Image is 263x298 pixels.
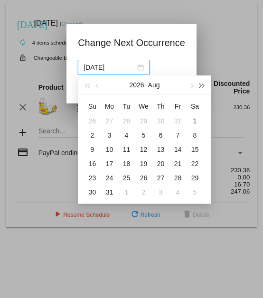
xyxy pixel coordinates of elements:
td: 8/8/2026 [186,128,203,142]
td: 8/22/2026 [186,157,203,171]
td: 8/3/2026 [101,128,118,142]
td: 8/19/2026 [135,157,152,171]
div: 24 [103,172,115,184]
td: 9/5/2026 [186,185,203,199]
div: 2 [86,130,98,141]
div: 18 [121,158,132,169]
div: 4 [172,186,183,198]
div: 8 [189,130,200,141]
div: 12 [138,144,149,155]
h1: Change Next Occurrence [78,35,185,50]
button: Next month (PageDown) [186,75,197,94]
td: 9/1/2026 [118,185,135,199]
td: 8/23/2026 [84,171,101,185]
button: Aug [148,75,160,94]
th: Sun [84,99,101,114]
button: Previous month (PageUp) [93,75,103,94]
div: 11 [121,144,132,155]
div: 3 [103,130,115,141]
td: 7/27/2026 [101,114,118,128]
td: 8/18/2026 [118,157,135,171]
div: 5 [138,130,149,141]
div: 29 [189,172,200,184]
div: 7 [172,130,183,141]
td: 7/29/2026 [135,114,152,128]
th: Mon [101,99,118,114]
th: Sat [186,99,203,114]
button: Last year (Control + left) [82,75,92,94]
td: 8/1/2026 [186,114,203,128]
div: 17 [103,158,115,169]
div: 10 [103,144,115,155]
td: 8/4/2026 [118,128,135,142]
td: 8/17/2026 [101,157,118,171]
td: 8/21/2026 [169,157,186,171]
th: Fri [169,99,186,114]
td: 8/28/2026 [169,171,186,185]
td: 8/6/2026 [152,128,169,142]
div: 25 [121,172,132,184]
div: 6 [155,130,166,141]
button: 2026 [129,75,144,94]
div: 26 [86,115,98,127]
div: 19 [138,158,149,169]
td: 8/10/2026 [101,142,118,157]
div: 28 [172,172,183,184]
td: 8/30/2026 [84,185,101,199]
th: Thu [152,99,169,114]
td: 8/29/2026 [186,171,203,185]
div: 31 [103,186,115,198]
div: 28 [121,115,132,127]
td: 8/5/2026 [135,128,152,142]
button: Next year (Control + right) [197,75,207,94]
div: 21 [172,158,183,169]
div: 26 [138,172,149,184]
div: 13 [155,144,166,155]
td: 8/24/2026 [101,171,118,185]
td: 8/16/2026 [84,157,101,171]
td: 8/27/2026 [152,171,169,185]
div: 1 [121,186,132,198]
td: 8/20/2026 [152,157,169,171]
td: 8/25/2026 [118,171,135,185]
div: 30 [86,186,98,198]
input: Select date [84,62,135,73]
th: Tue [118,99,135,114]
div: 31 [172,115,183,127]
div: 9 [86,144,98,155]
td: 9/3/2026 [152,185,169,199]
div: 27 [103,115,115,127]
div: 16 [86,158,98,169]
td: 8/11/2026 [118,142,135,157]
th: Wed [135,99,152,114]
td: 8/9/2026 [84,142,101,157]
div: 1 [189,115,200,127]
td: 8/13/2026 [152,142,169,157]
td: 9/2/2026 [135,185,152,199]
td: 8/15/2026 [186,142,203,157]
div: 4 [121,130,132,141]
div: 3 [155,186,166,198]
td: 8/2/2026 [84,128,101,142]
div: 23 [86,172,98,184]
td: 8/14/2026 [169,142,186,157]
div: 5 [189,186,200,198]
div: 20 [155,158,166,169]
td: 7/28/2026 [118,114,135,128]
td: 7/26/2026 [84,114,101,128]
div: 27 [155,172,166,184]
div: 22 [189,158,200,169]
td: 8/12/2026 [135,142,152,157]
div: 30 [155,115,166,127]
td: 7/30/2026 [152,114,169,128]
td: 8/7/2026 [169,128,186,142]
td: 7/31/2026 [169,114,186,128]
td: 8/26/2026 [135,171,152,185]
td: 8/31/2026 [101,185,118,199]
td: 9/4/2026 [169,185,186,199]
div: 29 [138,115,149,127]
div: 14 [172,144,183,155]
div: 2 [138,186,149,198]
div: 15 [189,144,200,155]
